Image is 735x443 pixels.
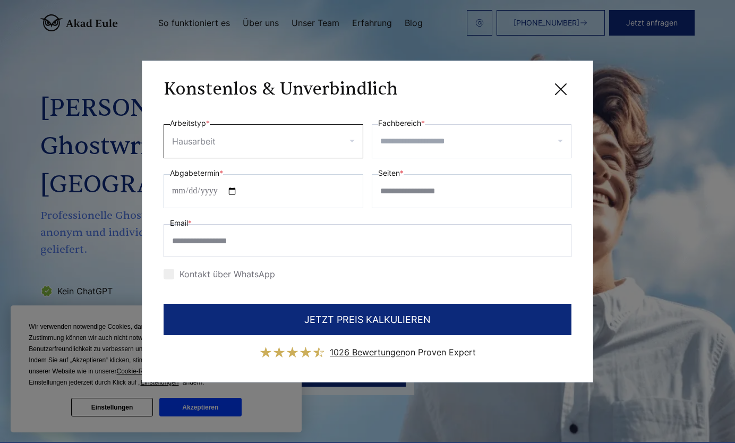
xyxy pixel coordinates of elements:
[170,167,223,180] label: Abgabetermin
[172,133,216,150] div: Hausarbeit
[164,304,571,335] button: JETZT PREIS KALKULIEREN
[378,117,425,130] label: Fachbereich
[330,347,405,357] span: 1026 Bewertungen
[170,217,192,229] label: Email
[378,167,404,180] label: Seiten
[164,269,275,279] label: Kontakt über WhatsApp
[330,344,476,361] div: on Proven Expert
[170,117,210,130] label: Arbeitstyp
[164,79,398,100] h3: Konstenlos & Unverbindlich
